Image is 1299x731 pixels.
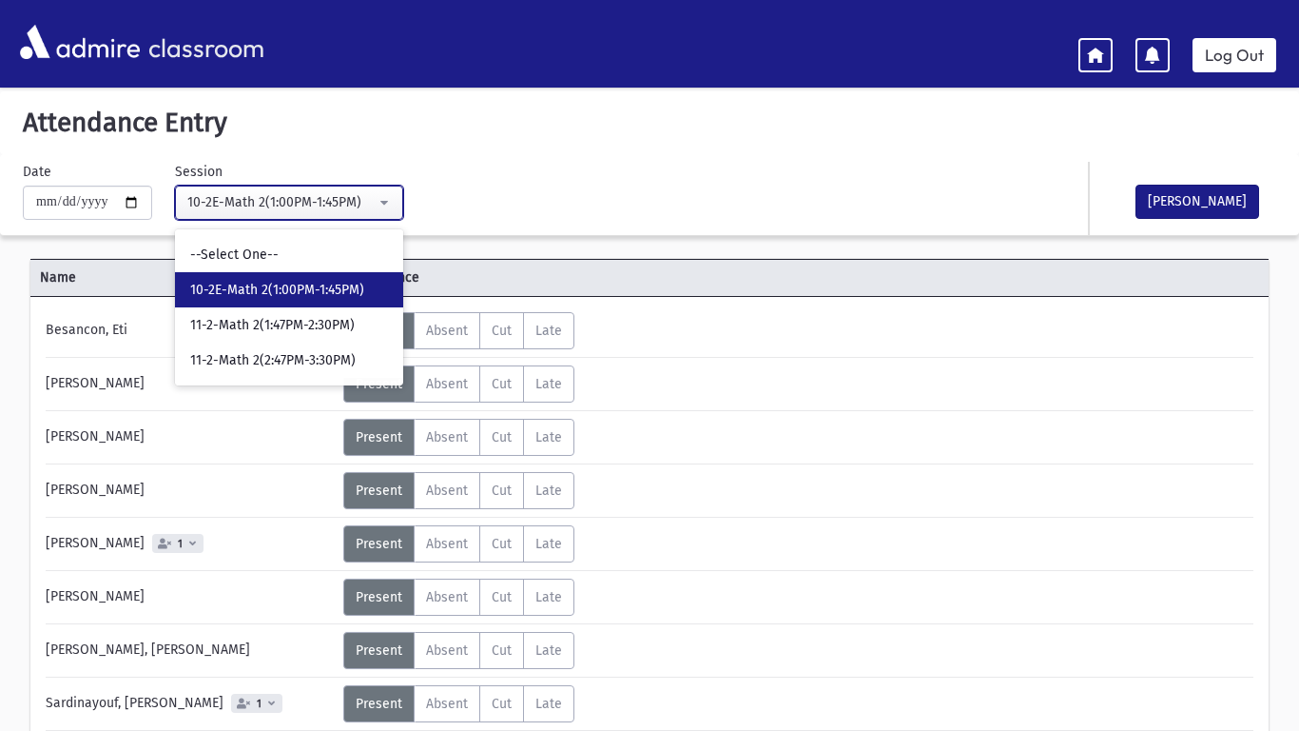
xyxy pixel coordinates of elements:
[36,312,343,349] div: Besancon, Eti
[492,376,512,392] span: Cut
[356,642,402,659] span: Present
[15,107,1284,139] h5: Attendance Entry
[492,589,512,605] span: Cut
[492,323,512,339] span: Cut
[535,589,562,605] span: Late
[175,162,223,182] label: Session
[426,323,468,339] span: Absent
[426,429,468,445] span: Absent
[426,536,468,552] span: Absent
[426,376,468,392] span: Absent
[356,483,402,499] span: Present
[36,632,343,669] div: [PERSON_NAME], [PERSON_NAME]
[36,579,343,616] div: [PERSON_NAME]
[535,483,562,499] span: Late
[15,20,145,64] img: AdmirePro
[343,632,574,669] div: AttTypes
[535,429,562,445] span: Late
[175,186,403,220] button: 10-2E-Math 2(1:00PM-1:45PM)
[1192,38,1276,72] a: Log Out
[535,376,562,392] span: Late
[343,685,574,722] div: AttTypes
[492,429,512,445] span: Cut
[190,351,356,370] span: 11-2-Math 2(2:47PM-3:30PM)
[23,162,51,182] label: Date
[1135,185,1259,219] button: [PERSON_NAME]
[343,312,574,349] div: AttTypes
[190,316,355,335] span: 11-2-Math 2(1:47PM-2:30PM)
[343,579,574,616] div: AttTypes
[343,525,574,563] div: AttTypes
[340,267,650,287] span: Attendance
[356,429,402,445] span: Present
[187,192,376,212] div: 10-2E-Math 2(1:00PM-1:45PM)
[535,323,562,339] span: Late
[426,642,468,659] span: Absent
[343,365,574,403] div: AttTypes
[426,696,468,712] span: Absent
[492,696,512,712] span: Cut
[492,483,512,499] span: Cut
[190,246,279,265] span: --Select One--
[174,538,186,550] span: 1
[343,472,574,509] div: AttTypes
[426,589,468,605] span: Absent
[36,365,343,403] div: [PERSON_NAME]
[190,281,364,300] span: 10-2E-Math 2(1:00PM-1:45PM)
[36,525,343,563] div: [PERSON_NAME]
[145,17,264,68] span: classroom
[535,536,562,552] span: Late
[426,483,468,499] span: Absent
[253,698,265,710] span: 1
[30,267,340,287] span: Name
[36,685,343,722] div: Sardinayouf, [PERSON_NAME]
[492,536,512,552] span: Cut
[343,419,574,456] div: AttTypes
[356,536,402,552] span: Present
[492,642,512,659] span: Cut
[356,589,402,605] span: Present
[356,696,402,712] span: Present
[36,472,343,509] div: [PERSON_NAME]
[36,419,343,456] div: [PERSON_NAME]
[535,642,562,659] span: Late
